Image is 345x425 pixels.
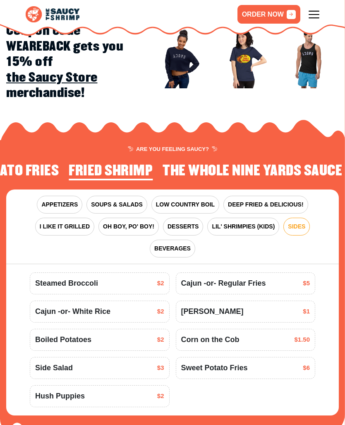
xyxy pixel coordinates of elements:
span: [PERSON_NAME] [181,306,244,317]
li: 1 of 4 [69,163,153,181]
span: I LIKE IT GRILLED [40,222,90,231]
span: $2 [157,335,164,345]
h2: Coupon code WEAREBACK gets you 15% off merchandise! [6,23,139,101]
span: APPETIZERS [41,200,78,209]
img: logo [26,6,79,22]
span: $5 [303,279,310,288]
img: Image 3 [279,28,339,88]
span: Boiled Potatoes [35,334,91,345]
span: $6 [303,363,310,373]
img: Image 1 [149,28,209,88]
button: I LIKE IT GRILLED [35,218,94,236]
span: DEEP FRIED & DELICIOUS! [228,200,304,209]
h2: Fried Shrimp [69,163,153,179]
a: the Saucy Store [6,70,98,85]
span: $2 [157,307,164,316]
img: Image 2 [214,28,274,88]
button: BEVERAGES [150,240,195,257]
span: Cajun -or- White Rice [35,306,110,317]
button: OH BOY, PO' BOY! [98,218,159,236]
a: ORDER NOW [237,5,300,24]
button: LIL' SHRIMPIES (KIDS) [207,218,279,236]
span: DESSERTS [168,222,199,231]
span: SIDES [288,222,305,231]
button: LOW COUNTRY BOIL [151,196,219,214]
span: Side Salad [35,362,73,374]
span: ARE YOU FEELING SAUCY? [128,146,217,152]
span: Steamed Broccoli [35,278,98,289]
span: $1 [303,307,310,316]
span: Sweet Potato Fries [181,362,248,374]
span: $1.50 [295,335,310,345]
span: SOUPS & SALADS [91,200,142,209]
span: OH BOY, PO' BOY! [103,222,154,231]
span: $2 [157,279,164,288]
button: SOUPS & SALADS [86,196,147,214]
span: Corn on the Cob [181,334,240,345]
button: SIDES [283,218,310,236]
span: Hush Puppies [35,391,85,402]
span: LOW COUNTRY BOIL [156,200,215,209]
button: DEEP FRIED & DELICIOUS! [223,196,308,214]
span: Cajun -or- Regular Fries [181,278,266,289]
span: $2 [157,391,164,401]
button: APPETIZERS [37,196,82,214]
h2: The Whole Nine Yards Sauce [163,163,342,179]
li: 2 of 4 [163,163,342,181]
span: BEVERAGES [154,244,191,253]
span: LIL' SHRIMPIES (KIDS) [212,222,275,231]
button: DESSERTS [163,218,203,236]
span: $3 [157,363,164,373]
